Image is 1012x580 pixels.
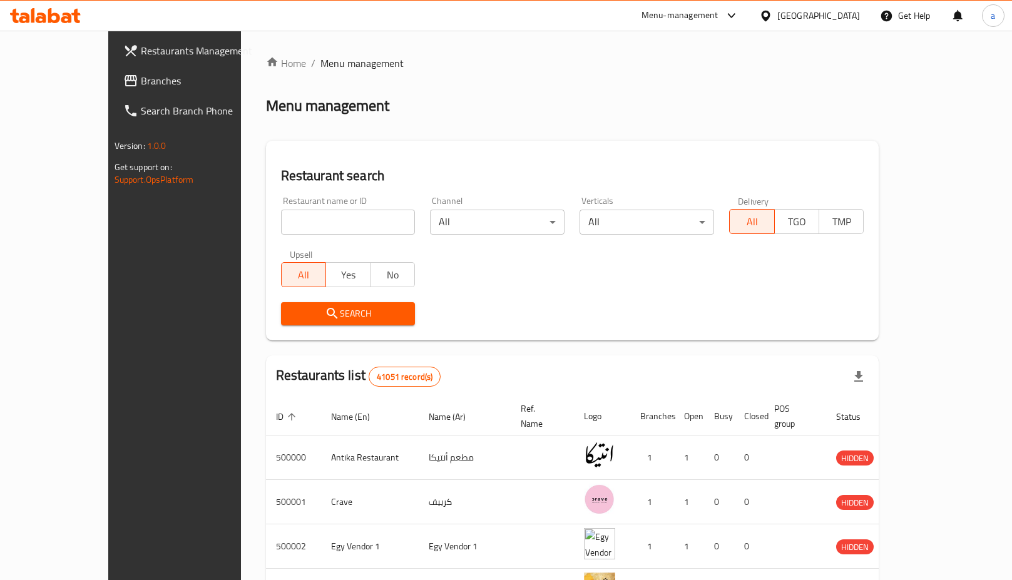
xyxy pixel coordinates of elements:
[836,540,874,554] span: HIDDEN
[674,524,704,569] td: 1
[141,73,267,88] span: Branches
[580,210,714,235] div: All
[320,56,404,71] span: Menu management
[674,435,704,480] td: 1
[704,524,734,569] td: 0
[331,266,365,284] span: Yes
[735,213,769,231] span: All
[584,439,615,471] img: Antika Restaurant
[704,480,734,524] td: 0
[729,209,774,234] button: All
[276,366,441,387] h2: Restaurants list
[321,524,419,569] td: Egy Vendor 1
[419,435,511,480] td: مطعم أنتيكا
[113,66,277,96] a: Branches
[780,213,814,231] span: TGO
[147,138,166,154] span: 1.0.0
[311,56,315,71] li: /
[430,210,565,235] div: All
[266,480,321,524] td: 500001
[738,196,769,205] label: Delivery
[824,213,859,231] span: TMP
[774,401,811,431] span: POS group
[115,171,194,188] a: Support.OpsPlatform
[704,435,734,480] td: 0
[281,302,416,325] button: Search
[321,480,419,524] td: Crave
[266,56,879,71] nav: breadcrumb
[734,524,764,569] td: 0
[281,262,326,287] button: All
[113,96,277,126] a: Search Branch Phone
[369,367,441,387] div: Total records count
[290,250,313,258] label: Upsell
[630,524,674,569] td: 1
[113,36,277,66] a: Restaurants Management
[584,528,615,559] img: Egy Vendor 1
[115,138,145,154] span: Version:
[641,8,718,23] div: Menu-management
[674,480,704,524] td: 1
[584,484,615,515] img: Crave
[630,397,674,435] th: Branches
[376,266,410,284] span: No
[630,435,674,480] td: 1
[266,96,389,116] h2: Menu management
[141,103,267,118] span: Search Branch Phone
[836,496,874,510] span: HIDDEN
[836,409,877,424] span: Status
[429,409,482,424] span: Name (Ar)
[991,9,995,23] span: a
[115,159,172,175] span: Get support on:
[836,495,874,510] div: HIDDEN
[844,362,874,392] div: Export file
[266,56,306,71] a: Home
[734,435,764,480] td: 0
[291,306,406,322] span: Search
[266,524,321,569] td: 500002
[521,401,559,431] span: Ref. Name
[630,480,674,524] td: 1
[141,43,267,58] span: Restaurants Management
[574,397,630,435] th: Logo
[777,9,860,23] div: [GEOGRAPHIC_DATA]
[419,480,511,524] td: كرييف
[266,435,321,480] td: 500000
[321,435,419,480] td: Antika Restaurant
[774,209,819,234] button: TGO
[281,166,864,185] h2: Restaurant search
[836,451,874,466] span: HIDDEN
[276,409,300,424] span: ID
[819,209,864,234] button: TMP
[281,210,416,235] input: Search for restaurant name or ID..
[734,480,764,524] td: 0
[325,262,371,287] button: Yes
[704,397,734,435] th: Busy
[370,262,415,287] button: No
[734,397,764,435] th: Closed
[331,409,386,424] span: Name (En)
[419,524,511,569] td: Egy Vendor 1
[369,371,440,383] span: 41051 record(s)
[287,266,321,284] span: All
[674,397,704,435] th: Open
